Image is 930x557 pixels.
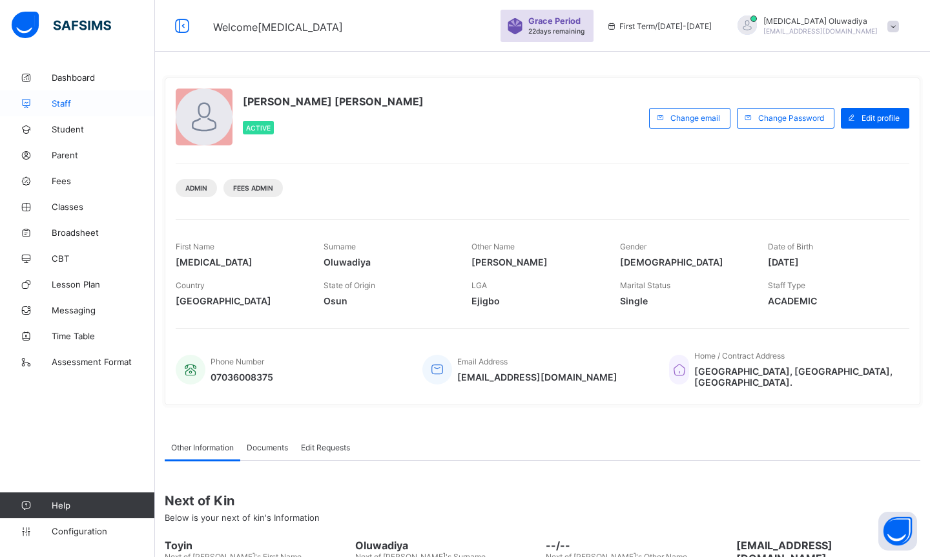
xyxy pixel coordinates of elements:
[620,257,749,268] span: [DEMOGRAPHIC_DATA]
[52,124,155,134] span: Student
[185,184,207,192] span: Admin
[878,512,917,551] button: Open asap
[52,227,155,238] span: Broadsheet
[528,16,581,26] span: Grace Period
[52,357,155,367] span: Assessment Format
[471,280,487,290] span: LGA
[165,539,349,552] span: Toyin
[670,113,720,123] span: Change email
[52,202,155,212] span: Classes
[620,280,670,290] span: Marital Status
[457,372,617,383] span: [EMAIL_ADDRESS][DOMAIN_NAME]
[324,257,452,268] span: Oluwadiya
[694,351,785,361] span: Home / Contract Address
[211,372,273,383] span: 07036008375
[233,184,273,192] span: Fees Admin
[52,526,154,536] span: Configuration
[620,295,749,306] span: Single
[324,295,452,306] span: Osun
[694,366,896,388] span: [GEOGRAPHIC_DATA], [GEOGRAPHIC_DATA], [GEOGRAPHIC_DATA].
[52,72,155,83] span: Dashboard
[171,443,234,452] span: Other Information
[246,124,271,132] span: Active
[52,331,155,341] span: Time Table
[213,21,343,34] span: Welcome [MEDICAL_DATA]
[606,21,712,31] span: session/term information
[301,443,350,452] span: Edit Requests
[324,242,356,251] span: Surname
[355,539,539,552] span: Oluwadiya
[165,493,920,509] span: Next of Kin
[52,500,154,510] span: Help
[176,257,304,268] span: [MEDICAL_DATA]
[768,295,896,306] span: ACADEMIC
[52,253,155,264] span: CBT
[862,113,900,123] span: Edit profile
[247,443,288,452] span: Documents
[620,242,646,251] span: Gender
[471,295,600,306] span: Ejigbo
[52,305,155,315] span: Messaging
[725,16,905,37] div: TobiOluwadiya
[763,16,878,26] span: [MEDICAL_DATA] Oluwadiya
[471,242,515,251] span: Other Name
[176,242,214,251] span: First Name
[52,279,155,289] span: Lesson Plan
[471,257,600,268] span: [PERSON_NAME]
[763,27,878,35] span: [EMAIL_ADDRESS][DOMAIN_NAME]
[211,357,264,366] span: Phone Number
[758,113,824,123] span: Change Password
[176,295,304,306] span: [GEOGRAPHIC_DATA]
[546,539,730,552] span: --/--
[768,242,813,251] span: Date of Birth
[528,27,584,35] span: 22 days remaining
[243,95,424,108] span: [PERSON_NAME] [PERSON_NAME]
[52,150,155,160] span: Parent
[768,280,805,290] span: Staff Type
[768,257,896,268] span: [DATE]
[507,18,523,34] img: sticker-purple.71386a28dfed39d6af7621340158ba97.svg
[52,98,155,109] span: Staff
[165,512,320,523] span: Below is your next of kin's Information
[176,280,205,290] span: Country
[324,280,375,290] span: State of Origin
[12,12,111,39] img: safsims
[457,357,508,366] span: Email Address
[52,176,155,186] span: Fees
